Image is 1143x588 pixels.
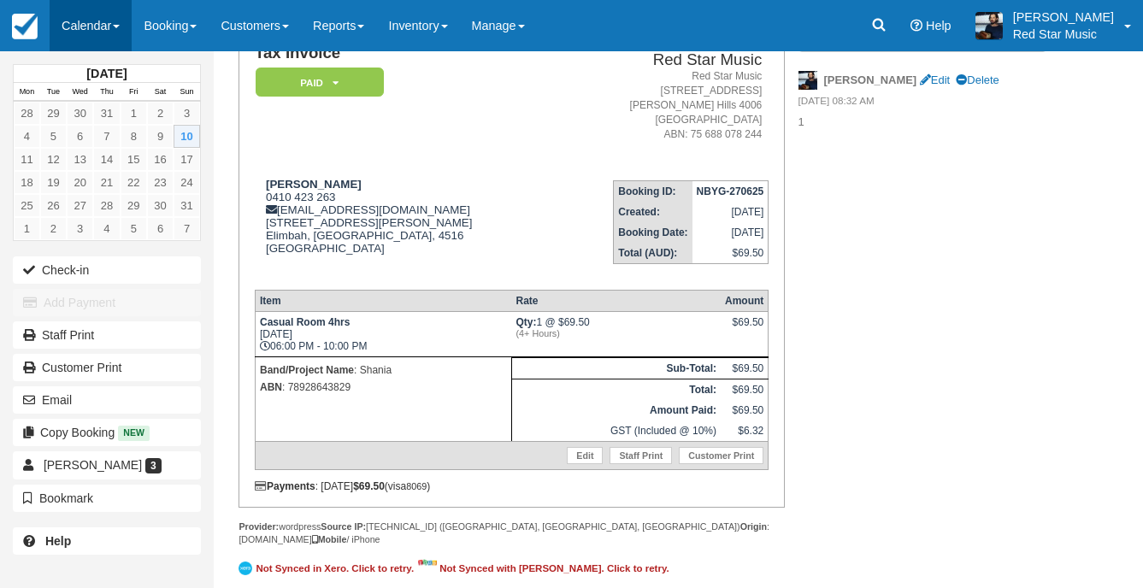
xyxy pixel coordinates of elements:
[614,222,692,243] th: Booking Date:
[321,521,366,532] strong: Source IP:
[512,290,721,311] th: Rate
[13,485,201,512] button: Bookmark
[255,480,769,492] div: : [DATE] (visa )
[174,102,200,125] a: 3
[721,400,769,420] td: $69.50
[740,521,767,532] strong: Origin
[40,194,67,217] a: 26
[67,171,93,194] a: 20
[721,420,769,442] td: $6.32
[239,521,279,532] strong: Provider:
[1013,26,1114,43] p: Red Star Music
[14,148,40,171] a: 11
[121,125,147,148] a: 8
[13,419,201,446] button: Copy Booking New
[121,83,147,102] th: Fri
[13,256,201,284] button: Check-in
[44,458,142,472] span: [PERSON_NAME]
[13,354,201,381] a: Customer Print
[418,559,674,578] a: Not Synced with [PERSON_NAME]. Click to retry.
[798,94,1058,113] em: [DATE] 08:32 AM
[956,73,999,86] a: Delete
[121,217,147,240] a: 5
[14,83,40,102] th: Mon
[926,19,952,32] span: Help
[174,194,200,217] a: 31
[14,194,40,217] a: 25
[516,328,716,338] em: (4+ Hours)
[174,171,200,194] a: 24
[721,357,769,379] td: $69.50
[14,125,40,148] a: 4
[86,67,127,80] strong: [DATE]
[14,217,40,240] a: 1
[266,178,362,191] strong: [PERSON_NAME]
[256,68,384,97] em: Paid
[174,217,200,240] a: 7
[512,311,721,356] td: 1 @ $69.50
[147,217,174,240] a: 6
[798,115,1058,131] p: 1
[1013,9,1114,26] p: [PERSON_NAME]
[67,217,93,240] a: 3
[692,243,769,264] td: $69.50
[40,125,67,148] a: 5
[14,102,40,125] a: 28
[312,534,347,544] strong: Mobile
[174,148,200,171] a: 17
[174,125,200,148] a: 10
[40,83,67,102] th: Tue
[255,178,555,276] div: 0410 423 263 [EMAIL_ADDRESS][DOMAIN_NAME] [STREET_ADDRESS][PERSON_NAME] Elimbah, [GEOGRAPHIC_DATA...
[614,202,692,222] th: Created:
[260,364,354,376] strong: Band/Project Name
[512,400,721,420] th: Amount Paid:
[512,357,721,379] th: Sub-Total:
[255,290,511,311] th: Item
[93,194,120,217] a: 28
[147,194,174,217] a: 30
[13,321,201,349] a: Staff Print
[147,102,174,125] a: 2
[93,125,120,148] a: 7
[145,458,162,473] span: 3
[93,102,120,125] a: 31
[512,379,721,400] th: Total:
[40,171,67,194] a: 19
[255,480,315,492] strong: Payments
[255,67,378,98] a: Paid
[67,125,93,148] a: 6
[13,289,201,316] button: Add Payment
[118,426,150,440] span: New
[260,381,282,393] strong: ABN
[721,290,769,311] th: Amount
[260,379,507,396] p: : 78928643829
[147,125,174,148] a: 9
[93,148,120,171] a: 14
[614,243,692,264] th: Total (AUD):
[920,73,950,86] a: Edit
[562,51,763,69] h2: Red Star Music
[147,171,174,194] a: 23
[239,520,785,546] div: wordpress [TECHNICAL_ID] ([GEOGRAPHIC_DATA], [GEOGRAPHIC_DATA], [GEOGRAPHIC_DATA]) : [DOMAIN_NAME...
[614,180,692,202] th: Booking ID:
[353,480,385,492] strong: $69.50
[975,12,1003,39] img: A1
[45,534,71,548] b: Help
[610,447,672,464] a: Staff Print
[910,20,922,32] i: Help
[516,316,537,328] strong: Qty
[67,102,93,125] a: 30
[14,171,40,194] a: 18
[174,83,200,102] th: Sun
[721,379,769,400] td: $69.50
[67,194,93,217] a: 27
[147,83,174,102] th: Sat
[12,14,38,39] img: checkfront-main-nav-mini-logo.png
[824,73,917,86] strong: [PERSON_NAME]
[260,316,350,328] strong: Casual Room 4hrs
[697,185,764,197] strong: NBYG-270625
[239,559,418,578] a: Not Synced in Xero. Click to retry.
[40,102,67,125] a: 29
[692,222,769,243] td: [DATE]
[562,69,763,143] address: Red Star Music [STREET_ADDRESS] [PERSON_NAME] Hills 4006 [GEOGRAPHIC_DATA] ABN: 75 688 078 244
